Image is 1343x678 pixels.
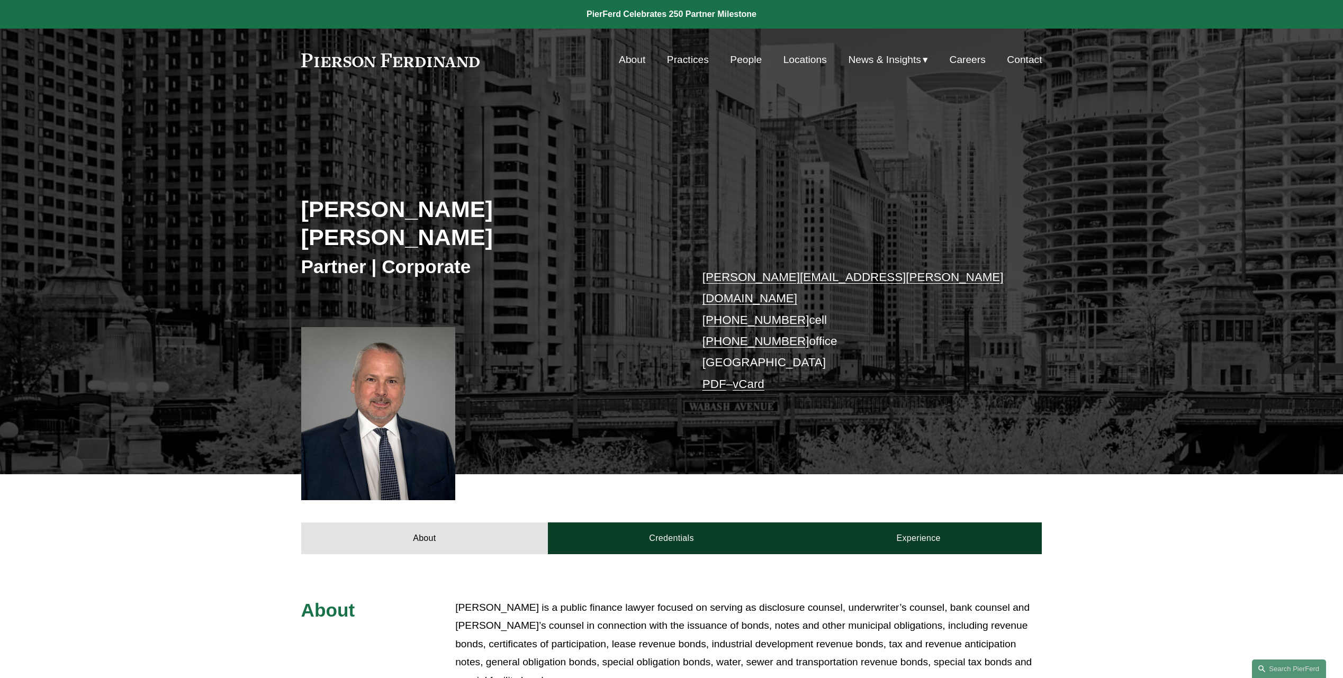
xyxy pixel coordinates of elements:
[301,600,355,620] span: About
[548,522,795,554] a: Credentials
[301,195,672,251] h2: [PERSON_NAME] [PERSON_NAME]
[702,313,809,327] a: [PHONE_NUMBER]
[667,50,709,70] a: Practices
[733,377,764,391] a: vCard
[702,335,809,348] a: [PHONE_NUMBER]
[301,255,672,278] h3: Partner | Corporate
[1252,659,1326,678] a: Search this site
[730,50,762,70] a: People
[950,50,986,70] a: Careers
[848,51,921,69] span: News & Insights
[301,522,548,554] a: About
[795,522,1042,554] a: Experience
[848,50,928,70] a: folder dropdown
[1007,50,1042,70] a: Contact
[702,267,1011,395] p: cell office [GEOGRAPHIC_DATA] –
[702,270,1004,305] a: [PERSON_NAME][EMAIL_ADDRESS][PERSON_NAME][DOMAIN_NAME]
[783,50,827,70] a: Locations
[619,50,645,70] a: About
[702,377,726,391] a: PDF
